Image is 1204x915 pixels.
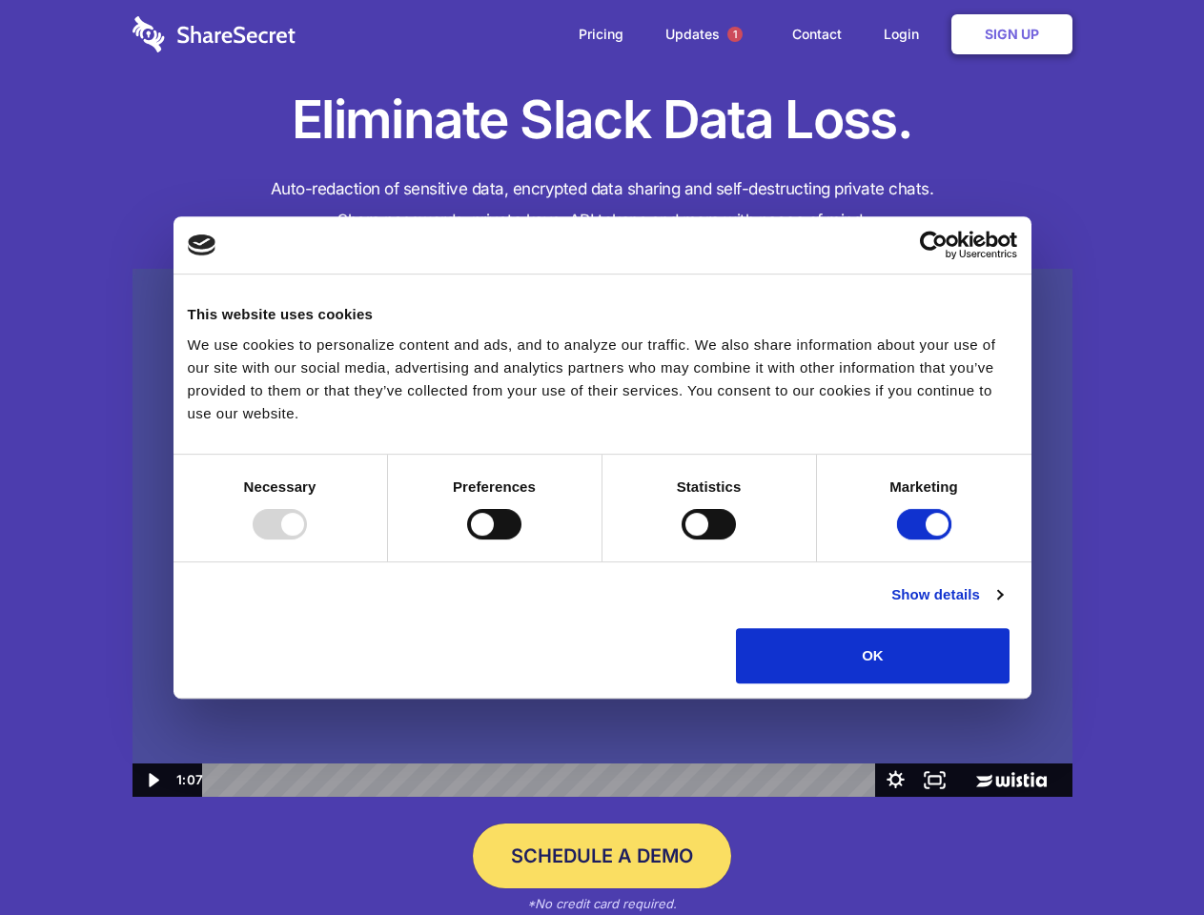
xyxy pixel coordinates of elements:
[677,478,742,495] strong: Statistics
[473,823,731,888] a: Schedule a Demo
[736,628,1010,683] button: OK
[773,5,861,64] a: Contact
[133,269,1072,798] img: Sharesecret
[891,583,1002,606] a: Show details
[188,234,216,255] img: logo
[188,303,1017,326] div: This website uses cookies
[560,5,643,64] a: Pricing
[453,478,536,495] strong: Preferences
[188,334,1017,425] div: We use cookies to personalize content and ads, and to analyze our traffic. We also share informat...
[850,231,1017,259] a: Usercentrics Cookiebot - opens in a new window
[133,86,1072,154] h1: Eliminate Slack Data Loss.
[889,478,958,495] strong: Marketing
[217,763,867,797] div: Playbar
[915,763,954,797] button: Fullscreen
[876,763,915,797] button: Show settings menu
[865,5,948,64] a: Login
[133,763,172,797] button: Play Video
[1109,820,1181,892] iframe: Drift Widget Chat Controller
[527,896,677,911] em: *No credit card required.
[133,16,296,52] img: logo-wordmark-white-trans-d4663122ce5f474addd5e946df7df03e33cb6a1c49d2221995e7729f52c070b2.svg
[954,763,1071,797] a: Wistia Logo -- Learn More
[951,14,1072,54] a: Sign Up
[133,173,1072,236] h4: Auto-redaction of sensitive data, encrypted data sharing and self-destructing private chats. Shar...
[727,27,743,42] span: 1
[244,478,316,495] strong: Necessary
